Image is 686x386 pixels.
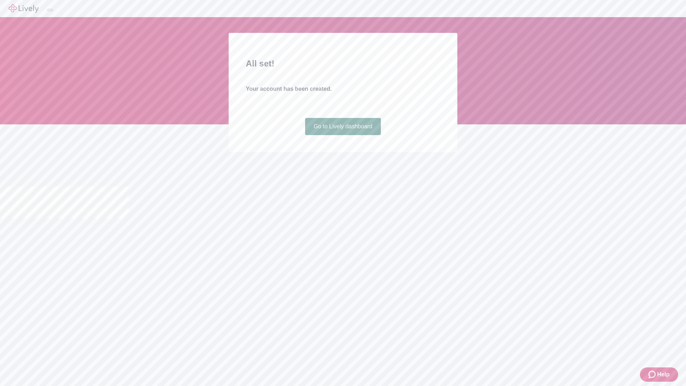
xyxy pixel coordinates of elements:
[305,118,381,135] a: Go to Lively dashboard
[246,85,440,93] h4: Your account has been created.
[9,4,39,13] img: Lively
[657,370,670,379] span: Help
[246,57,440,70] h2: All set!
[640,367,678,382] button: Zendesk support iconHelp
[648,370,657,379] svg: Zendesk support icon
[47,9,53,11] button: Log out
